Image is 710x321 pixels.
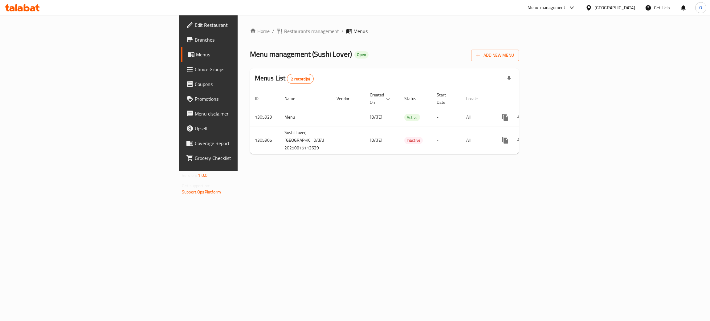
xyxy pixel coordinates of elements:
[277,27,339,35] a: Restaurants management
[461,127,493,154] td: All
[195,36,292,43] span: Branches
[195,125,292,132] span: Upsell
[471,50,519,61] button: Add New Menu
[280,108,332,127] td: Menu
[354,51,369,59] div: Open
[502,71,516,86] div: Export file
[461,108,493,127] td: All
[404,114,420,121] span: Active
[181,106,297,121] a: Menu disclaimer
[437,91,454,106] span: Start Date
[195,140,292,147] span: Coverage Report
[181,18,297,32] a: Edit Restaurant
[182,182,210,190] span: Get support on:
[195,95,292,103] span: Promotions
[476,51,514,59] span: Add New Menu
[181,62,297,77] a: Choice Groups
[195,80,292,88] span: Coupons
[181,121,297,136] a: Upsell
[198,171,207,179] span: 1.0.0
[513,110,528,125] button: Change Status
[195,66,292,73] span: Choice Groups
[432,127,461,154] td: -
[493,89,562,108] th: Actions
[181,136,297,151] a: Coverage Report
[182,171,197,179] span: Version:
[432,108,461,127] td: -
[255,74,314,84] h2: Menus List
[181,91,297,106] a: Promotions
[528,4,565,11] div: Menu-management
[287,74,314,84] div: Total records count
[354,52,369,57] span: Open
[284,27,339,35] span: Restaurants management
[196,51,292,58] span: Menus
[284,95,303,102] span: Name
[250,27,519,35] nav: breadcrumb
[181,151,297,165] a: Grocery Checklist
[594,4,635,11] div: [GEOGRAPHIC_DATA]
[181,47,297,62] a: Menus
[498,110,513,125] button: more
[370,136,382,144] span: [DATE]
[341,27,344,35] li: /
[195,154,292,162] span: Grocery Checklist
[195,110,292,117] span: Menu disclaimer
[404,95,424,102] span: Status
[250,47,352,61] span: Menu management ( Sushi Lover )
[280,127,332,154] td: Sushi Lover, [GEOGRAPHIC_DATA] 20250815113629
[182,188,221,196] a: Support.OpsPlatform
[370,91,392,106] span: Created On
[466,95,486,102] span: Locale
[255,95,267,102] span: ID
[250,89,562,154] table: enhanced table
[699,4,702,11] span: O
[181,77,297,91] a: Coupons
[498,133,513,148] button: more
[353,27,368,35] span: Menus
[370,113,382,121] span: [DATE]
[195,21,292,29] span: Edit Restaurant
[287,76,313,82] span: 2 record(s)
[181,32,297,47] a: Branches
[404,137,423,144] span: Inactive
[513,133,528,148] button: Change Status
[337,95,357,102] span: Vendor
